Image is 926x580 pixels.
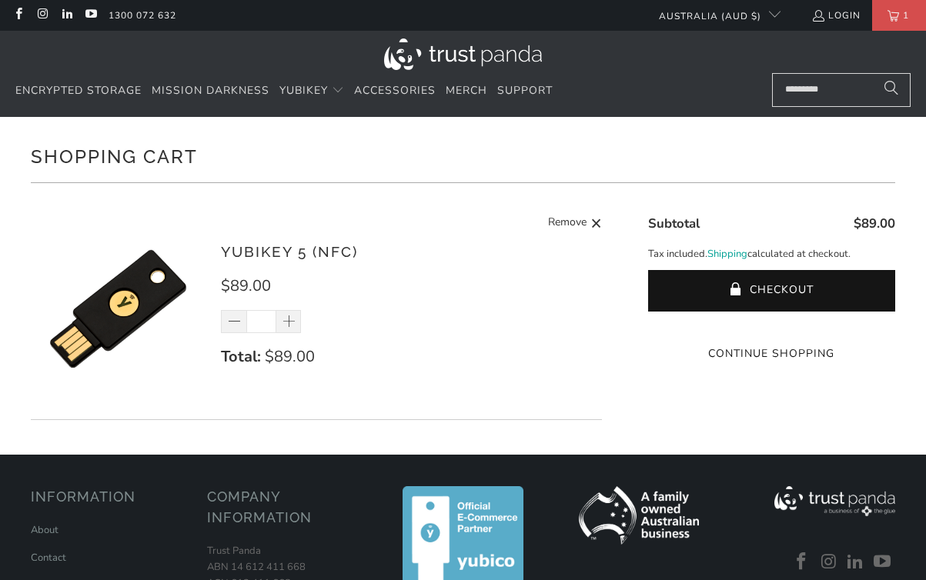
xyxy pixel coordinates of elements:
[31,551,66,565] a: Contact
[31,523,59,537] a: About
[817,552,841,572] a: Trust Panda Australia on Instagram
[811,7,861,24] a: Login
[152,73,269,109] a: Mission Darkness
[446,83,487,98] span: Merch
[31,222,206,396] img: YubiKey 5 (NFC)
[548,214,587,233] span: Remove
[648,270,895,312] button: Checkout
[872,73,911,107] button: Search
[35,9,48,22] a: Trust Panda Australia on Instagram
[15,83,142,98] span: Encrypted Storage
[31,140,895,171] h1: Shopping Cart
[497,83,553,98] span: Support
[265,346,315,367] span: $89.00
[354,73,436,109] a: Accessories
[648,345,895,362] a: Continue Shopping
[446,73,487,109] a: Merch
[109,7,176,24] a: 1300 072 632
[707,246,747,262] a: Shipping
[84,9,97,22] a: Trust Panda Australia on YouTube
[791,552,814,572] a: Trust Panda Australia on Facebook
[772,73,911,107] input: Search...
[60,9,73,22] a: Trust Panda Australia on LinkedIn
[871,552,894,572] a: Trust Panda Australia on YouTube
[15,73,553,109] nav: Translation missing: en.navigation.header.main_nav
[279,73,344,109] summary: YubiKey
[279,83,328,98] span: YubiKey
[15,73,142,109] a: Encrypted Storage
[354,83,436,98] span: Accessories
[648,246,895,262] p: Tax included. calculated at checkout.
[152,83,269,98] span: Mission Darkness
[854,215,895,232] span: $89.00
[221,275,271,296] span: $89.00
[844,552,867,572] a: Trust Panda Australia on LinkedIn
[548,214,602,233] a: Remove
[221,243,358,260] a: YubiKey 5 (NFC)
[648,215,700,232] span: Subtotal
[497,73,553,109] a: Support
[12,9,25,22] a: Trust Panda Australia on Facebook
[384,38,542,70] img: Trust Panda Australia
[221,346,261,367] strong: Total:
